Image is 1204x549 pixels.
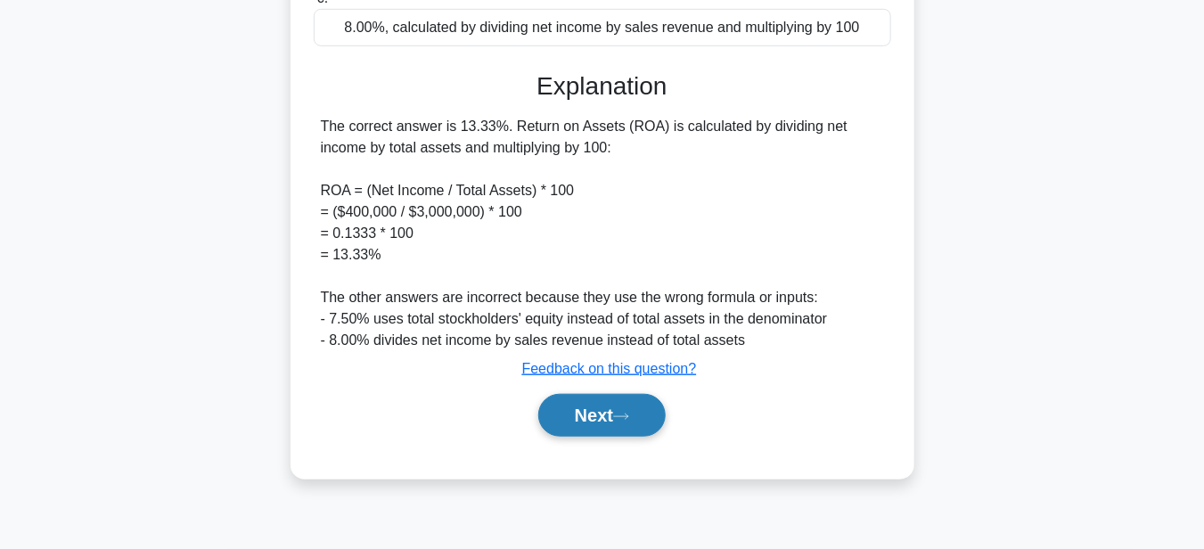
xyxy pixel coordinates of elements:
div: The correct answer is 13.33%. Return on Assets (ROA) is calculated by dividing net income by tota... [321,116,884,351]
button: Next [538,394,666,437]
a: Feedback on this question? [522,361,697,376]
h3: Explanation [324,71,880,102]
div: 8.00%, calculated by dividing net income by sales revenue and multiplying by 100 [314,9,891,46]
